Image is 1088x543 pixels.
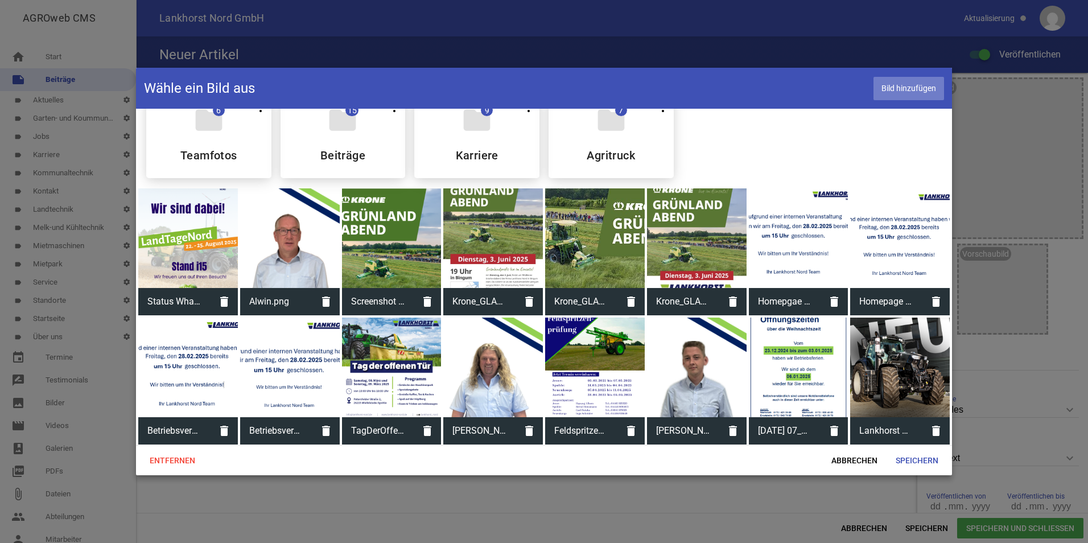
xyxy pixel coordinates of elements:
[180,150,237,161] h5: Teamfotos
[211,288,238,315] i: delete
[213,104,225,116] span: 6
[647,287,719,316] span: Krone_GLA_Socialmedia_Lankhorst-Nord_Instagram.jpg
[281,96,406,178] div: Beiträge
[719,417,747,445] i: delete
[342,416,414,446] span: TagDerOffenenTür2025_Spohle_Logoausgeschrieben.png
[141,450,204,471] span: Entfernen
[873,77,944,100] span: Bild hinzufügen
[821,417,848,445] i: delete
[320,150,365,161] h5: Beiträge
[327,104,358,136] i: folder
[516,288,543,315] i: delete
[144,79,255,97] h4: Wähle ein Bild aus
[850,287,922,316] span: Homepage 2.png
[549,96,674,178] div: Agritruck
[146,96,271,178] div: Teamfotos
[481,104,493,116] span: 9
[617,417,645,445] i: delete
[545,287,617,316] span: Krone_GLA_Socialmedia_Lankhorst-Nord_Titel-Facebook.jpg
[312,288,340,315] i: delete
[850,416,922,446] span: Lankhorst Nord.png
[749,416,821,446] span: 2024-12-18 07_46_13-Geänderte Öffnungszeiten_Weihnachtszeit.pdf - Adobe Acrobat Reader (32-bit).png
[749,287,821,316] span: Homepgae 2.png
[595,104,627,136] i: folder
[647,416,719,446] span: Martin Oltmanns.png
[414,417,441,445] i: delete
[240,287,312,316] span: Alwin.png
[456,150,498,161] h5: Karriere
[922,288,950,315] i: delete
[138,416,211,446] span: Betriebsversammlung 1.png
[516,417,543,445] i: delete
[821,288,848,315] i: delete
[617,288,645,315] i: delete
[719,288,747,315] i: delete
[822,450,887,471] span: Abbrechen
[414,288,441,315] i: delete
[461,104,493,136] i: folder
[443,416,516,446] span: Stephan Schulte Homepage.png
[587,150,635,161] h5: Agritruck
[545,416,617,446] span: Feldspritzenprüfung 2025.png
[615,104,627,116] span: 7
[211,417,238,445] i: delete
[443,287,516,316] span: Krone_GLA_2025_A3_25-06-03_Lankhorst-Nord.jpg
[414,96,539,178] div: Karriere
[887,450,947,471] span: Speichern
[138,287,211,316] span: Status Whatsapp, Insta etc. .png
[240,416,312,446] span: Betriebsversammlung.png
[193,104,225,136] i: folder
[312,417,340,445] i: delete
[922,417,950,445] i: delete
[342,287,414,316] span: Screenshot 2025-05-23 082252.png
[345,104,358,116] span: 15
